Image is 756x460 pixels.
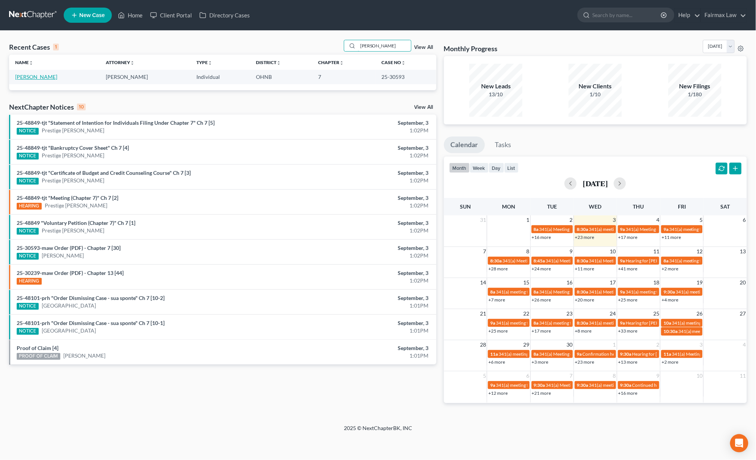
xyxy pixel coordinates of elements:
[490,320,495,326] span: 9a
[618,297,638,303] a: +25 more
[490,258,502,264] span: 8:30a
[523,340,530,349] span: 29
[532,297,551,303] a: +26 more
[589,382,662,388] span: 341(a) meeting for [PERSON_NAME]
[499,351,572,357] span: 341(a) meeting for [PERSON_NAME]
[656,340,660,349] span: 2
[676,289,749,295] span: 341(a) meeting for [PERSON_NAME]
[296,127,429,134] div: 1:02PM
[79,13,105,18] span: New Case
[63,352,105,360] a: [PERSON_NAME]
[620,289,625,295] span: 9a
[17,278,42,285] div: HEARING
[589,258,707,264] span: 341(a) Meeting for [PERSON_NAME] and [PERSON_NAME]
[15,60,33,65] a: Nameunfold_more
[42,177,104,184] a: Prestige [PERSON_NAME]
[534,382,545,388] span: 9:30a
[42,302,96,309] a: [GEOGRAPHIC_DATA]
[534,351,539,357] span: 8a
[479,309,487,318] span: 21
[532,234,551,240] a: +16 more
[502,258,576,264] span: 341(a) Meeting for [PERSON_NAME]
[701,8,747,22] a: Fairmax Law
[375,70,436,84] td: 25-30593
[633,203,644,210] span: Thu
[256,60,281,65] a: Districtunfold_more
[668,82,721,91] div: New Filings
[502,203,516,210] span: Mon
[532,359,549,365] a: +3 more
[730,434,748,452] div: Open Intercom Messenger
[469,82,522,91] div: New Leads
[460,203,471,210] span: Sun
[526,371,530,380] span: 6
[296,352,429,360] div: 1:01PM
[547,203,557,210] span: Tue
[620,258,625,264] span: 9a
[589,289,707,295] span: 341(a) Meeting for [PERSON_NAME] and [PERSON_NAME]
[17,203,42,210] div: HEARING
[17,270,124,276] a: 25-30239-maw Order (PDF) - Chapter 13 [44]
[534,289,539,295] span: 8a
[569,215,574,225] span: 2
[296,219,429,227] div: September, 3
[296,294,429,302] div: September, 3
[42,252,84,259] a: [PERSON_NAME]
[53,44,59,50] div: 1
[17,328,39,335] div: NOTICE
[534,226,539,232] span: 8a
[296,152,429,159] div: 1:02PM
[618,328,638,334] a: +33 more
[488,137,518,153] a: Tasks
[577,289,588,295] span: 8:30a
[662,297,678,303] a: +4 more
[609,247,617,256] span: 10
[569,91,622,98] div: 1/10
[663,351,671,357] span: 11a
[696,371,703,380] span: 10
[296,327,429,334] div: 1:01PM
[488,359,505,365] a: +6 more
[45,202,107,209] a: Prestige [PERSON_NAME]
[296,119,429,127] div: September, 3
[208,61,212,65] i: unfold_more
[612,340,617,349] span: 1
[489,163,504,173] button: day
[575,328,592,334] a: +8 more
[540,320,613,326] span: 341(a) meeting for [PERSON_NAME]
[17,144,129,151] a: 25-48849-tjt "Bankruptcy Cover Sheet" Ch 7 [4]
[17,245,121,251] a: 25-30593-maw Order (PDF) - Chapter 7 [30]
[663,289,675,295] span: 9:30a
[106,60,135,65] a: Attorneyunfold_more
[575,266,594,272] a: +11 more
[276,61,281,65] i: unfold_more
[296,302,429,309] div: 1:01PM
[190,70,250,84] td: Individual
[296,202,429,209] div: 1:02PM
[699,215,703,225] span: 5
[114,8,146,22] a: Home
[17,119,215,126] a: 25-48849-tjt "Statement of Intention for Individuals Filing Under Chapter 7" Ch 7 [5]
[566,278,574,287] span: 16
[618,266,638,272] a: +41 more
[696,278,703,287] span: 19
[17,195,118,201] a: 25-48849-tjt "Meeting (Chapter 7)" Ch 7 [2]
[742,340,747,349] span: 4
[739,309,747,318] span: 27
[196,60,212,65] a: Typeunfold_more
[488,390,508,396] a: +12 more
[720,203,730,210] span: Sat
[146,8,196,22] a: Client Portal
[675,8,700,22] a: Help
[620,382,632,388] span: 9:30a
[696,309,703,318] span: 26
[609,278,617,287] span: 17
[532,328,551,334] a: +17 more
[296,227,429,234] div: 1:02PM
[488,328,508,334] a: +25 more
[669,258,742,264] span: 341(a) meeting for [PERSON_NAME]
[9,102,86,111] div: NextChapter Notices
[482,371,487,380] span: 5
[678,328,751,334] span: 341(a) meeting for [PERSON_NAME]
[577,382,588,388] span: 9:30a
